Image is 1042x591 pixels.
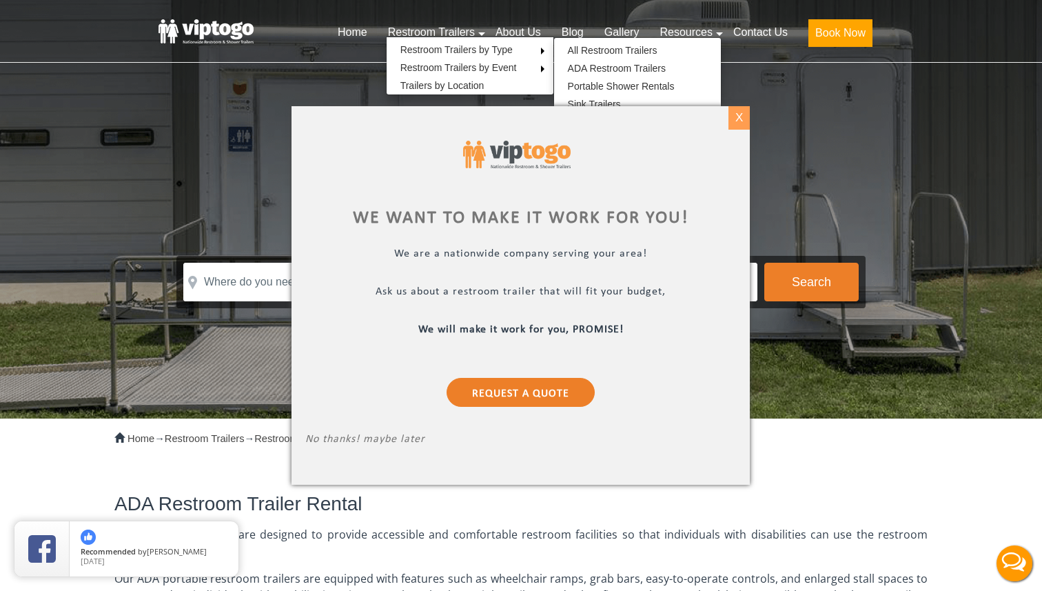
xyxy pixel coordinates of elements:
img: Review Rating [28,535,56,563]
img: viptogo logo [463,141,571,168]
p: We are a nationwide company serving your area! [305,248,736,263]
button: Live Chat [987,536,1042,591]
p: No thanks! maybe later [305,433,736,449]
div: X [728,106,750,130]
p: Ask us about a restroom trailer that will fit your budget, [305,286,736,301]
a: Request a Quote [447,378,595,407]
span: Recommended [81,546,136,557]
span: [DATE] [81,556,105,566]
div: We want to make it work for you! [305,210,736,227]
img: thumbs up icon [81,530,96,545]
span: by [81,548,227,557]
span: [PERSON_NAME] [147,546,207,557]
b: We will make it work for you, PROMISE! [418,324,624,335]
